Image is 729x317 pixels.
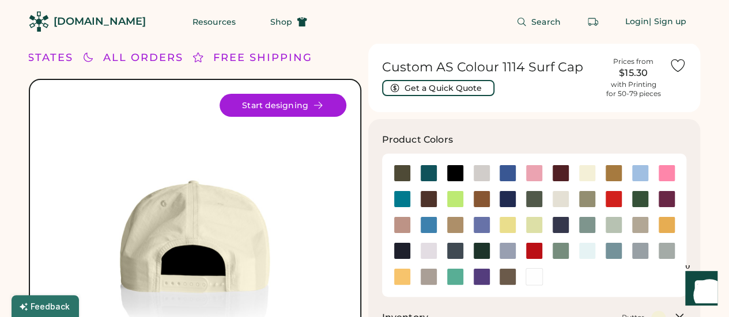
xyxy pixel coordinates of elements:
div: | Sign up [649,16,686,28]
iframe: Front Chat [674,265,724,315]
div: Prices from [613,57,654,66]
img: Rendered Logo - Screens [29,12,49,32]
h3: Product Colors [382,133,453,147]
h1: Custom AS Colour 1114 Surf Cap [382,59,598,75]
button: Start designing [220,94,346,117]
span: Shop [270,18,292,26]
button: Get a Quick Quote [382,80,494,96]
div: with Printing for 50-79 pieces [606,80,661,98]
button: Search [503,10,575,33]
div: FREE SHIPPING [213,50,312,66]
div: ALL ORDERS [103,50,183,66]
button: Retrieve an order [581,10,605,33]
span: Search [531,18,561,26]
button: Resources [179,10,250,33]
button: Shop [256,10,321,33]
div: $15.30 [605,66,662,80]
div: [DOMAIN_NAME] [54,14,146,29]
div: Login [625,16,649,28]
